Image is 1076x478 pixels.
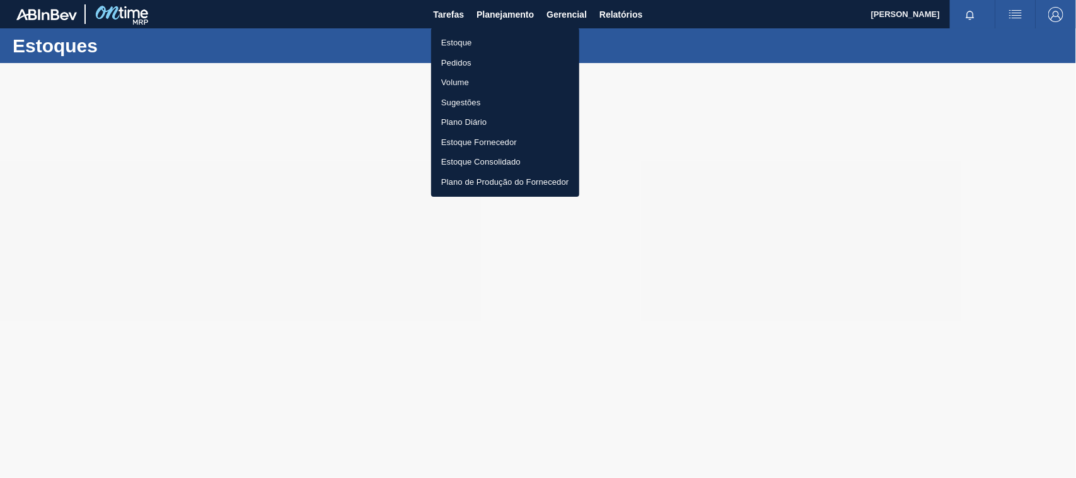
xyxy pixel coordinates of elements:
a: Estoque [431,33,579,53]
a: Estoque Consolidado [431,152,579,172]
a: Volume [431,73,579,93]
a: Pedidos [431,53,579,73]
a: Plano de Produção do Fornecedor [431,172,579,192]
a: Estoque Fornecedor [431,132,579,153]
a: Plano Diário [431,112,579,132]
a: Sugestões [431,93,579,113]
